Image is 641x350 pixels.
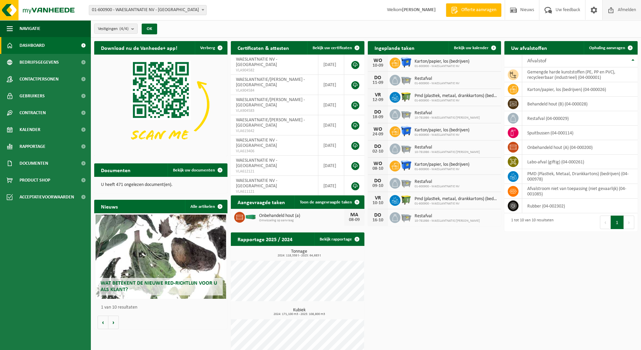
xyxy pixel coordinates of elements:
[94,41,184,54] h2: Download nu de Vanheede+ app!
[400,57,412,68] img: WB-1100-HPE-BE-01
[236,118,305,128] span: WAESLANTNATIE/[PERSON_NAME] - [GEOGRAPHIC_DATA]
[20,54,59,71] span: Bedrijfsgegevens
[234,254,364,257] span: 2024: 118,338 t - 2025: 64,683 t
[522,126,638,140] td: spuitbussen (04-000114)
[522,97,638,111] td: behandeld hout (B) (04-000028)
[400,177,412,188] img: WB-2500-GAL-GY-01
[400,91,412,102] img: WB-1100-HPE-GN-50
[94,200,124,213] h2: Nieuws
[236,57,277,67] span: WAESLANTNATIE NV - [GEOGRAPHIC_DATA]
[236,158,277,168] span: WAESLANTNATIE NV - [GEOGRAPHIC_DATA]
[527,58,546,64] span: Afvalstof
[522,67,638,82] td: gemengde harde kunststoffen (PE, PP en PVC), recycleerbaar (industrieel) (04-000001)
[89,5,206,15] span: 01-600900 - WAESLANTNATIE NV - ANTWERPEN
[236,97,305,108] span: WAESLANTNATIE/[PERSON_NAME] - [GEOGRAPHIC_DATA]
[108,316,119,329] button: Volgende
[400,74,412,85] img: WB-2500-GAL-GY-01
[371,58,385,63] div: WO
[318,156,344,176] td: [DATE]
[600,216,611,229] button: Previous
[98,316,108,329] button: Vorige
[236,149,313,154] span: VLA613406
[415,150,480,154] span: 10-781986 - WAESLANTNATIE/[PERSON_NAME]
[371,149,385,154] div: 02-10
[522,155,638,169] td: labo-afval (giftig) (04-000261)
[415,110,480,116] span: Restafval
[522,199,638,213] td: rubber (04-002302)
[20,88,45,104] span: Gebruikers
[371,213,385,218] div: DO
[236,77,305,88] span: WAESLANTNATIE/[PERSON_NAME] - [GEOGRAPHIC_DATA]
[400,211,412,223] img: WB-2500-GAL-GY-01
[371,184,385,188] div: 09-10
[348,212,361,218] div: MA
[522,82,638,97] td: karton/papier, los (bedrijven) (04-000026)
[20,138,45,155] span: Rapportage
[236,138,277,148] span: WAESLANTNATIE NV - [GEOGRAPHIC_DATA]
[89,5,207,15] span: 01-600900 - WAESLANTNATIE NV - ANTWERPEN
[371,63,385,68] div: 10-09
[168,163,227,177] a: Bekijk uw documenten
[522,140,638,155] td: onbehandeld hout (A) (04-000200)
[20,155,48,172] span: Documenten
[415,128,469,133] span: Karton/papier, los (bedrijven)
[371,201,385,205] div: 10-10
[101,281,217,292] span: Wat betekent de nieuwe RED-richtlijn voor u als klant?
[259,213,344,219] span: Onbehandeld hout (a)
[94,163,137,177] h2: Documenten
[371,195,385,201] div: VR
[318,55,344,75] td: [DATE]
[313,46,352,50] span: Bekijk uw certificaten
[94,24,138,34] button: Vestigingen(4/4)
[231,195,292,209] h2: Aangevraagde taken
[98,24,129,34] span: Vestigingen
[20,121,40,138] span: Kalender
[522,111,638,126] td: restafval (04-000029)
[415,99,498,103] span: 01-600900 - WAESLANTNATIE NV
[371,109,385,115] div: DO
[415,93,498,99] span: Pmd (plastiek, metaal, drankkartons) (bedrijven)
[20,37,45,54] span: Dashboard
[504,41,554,54] h2: Uw afvalstoffen
[94,55,227,155] img: Download de VHEPlus App
[400,194,412,205] img: WB-1100-HPE-GN-50
[318,75,344,95] td: [DATE]
[371,75,385,81] div: DO
[415,162,469,167] span: Karton/papier, los (bedrijven)
[20,172,50,189] span: Product Shop
[173,168,215,172] span: Bekijk uw documenten
[236,108,313,114] span: VLA904583
[454,46,489,50] span: Bekijk uw kalender
[231,232,299,246] h2: Rapportage 2025 / 2024
[348,218,361,222] div: 08-09
[589,46,625,50] span: Ophaling aanvragen
[20,20,40,37] span: Navigatie
[415,64,469,68] span: 01-600900 - WAESLANTNATIE NV
[101,305,224,310] p: 1 van 10 resultaten
[234,249,364,257] h3: Tonnage
[371,98,385,102] div: 12-09
[245,214,256,220] img: HK-XC-30-GN-00
[415,179,460,185] span: Restafval
[236,178,277,189] span: WAESLANTNATIE NV - [GEOGRAPHIC_DATA]
[584,41,637,55] a: Ophaling aanvragen
[371,178,385,184] div: DO
[300,200,352,204] span: Toon de aangevraagde taken
[294,195,364,209] a: Toon de aangevraagde taken
[415,214,480,219] span: Restafval
[20,104,46,121] span: Contracten
[400,142,412,154] img: WB-2500-GAL-GY-01
[415,145,480,150] span: Restafval
[522,169,638,184] td: PMD (Plastiek, Metaal, Drankkartons) (bedrijven) (04-000978)
[446,3,501,17] a: Offerte aanvragen
[318,95,344,115] td: [DATE]
[371,115,385,120] div: 18-09
[371,81,385,85] div: 11-09
[259,219,344,223] span: Omwisseling op aanvraag
[142,24,157,34] button: OK
[318,115,344,135] td: [DATE]
[415,185,460,189] span: 01-600900 - WAESLANTNATIE NV
[400,108,412,120] img: WB-2500-GAL-GY-01
[236,128,313,134] span: VLA615642
[234,313,364,316] span: 2024: 171,100 m3 - 2025: 108,800 m3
